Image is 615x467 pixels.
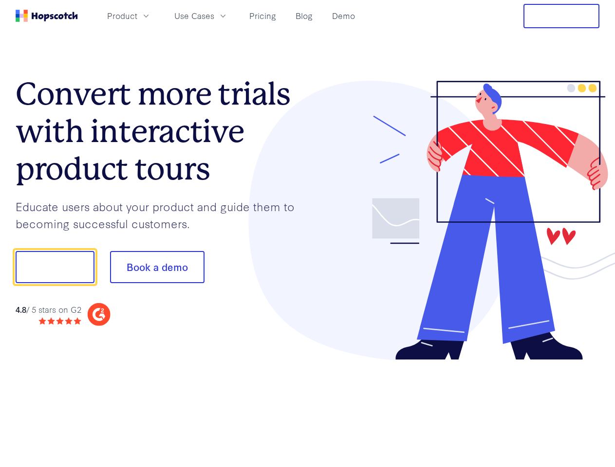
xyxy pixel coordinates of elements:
button: Free Trial [523,4,599,28]
strong: 4.8 [16,304,26,315]
button: Product [101,8,157,24]
a: Demo [328,8,359,24]
a: Blog [292,8,317,24]
button: Show me! [16,251,94,283]
p: Educate users about your product and guide them to becoming successful customers. [16,198,308,232]
h1: Convert more trials with interactive product tours [16,75,308,187]
span: Product [107,10,137,22]
button: Book a demo [110,251,205,283]
div: / 5 stars on G2 [16,304,81,316]
a: Home [16,10,78,22]
button: Use Cases [168,8,234,24]
span: Use Cases [174,10,214,22]
a: Pricing [245,8,280,24]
